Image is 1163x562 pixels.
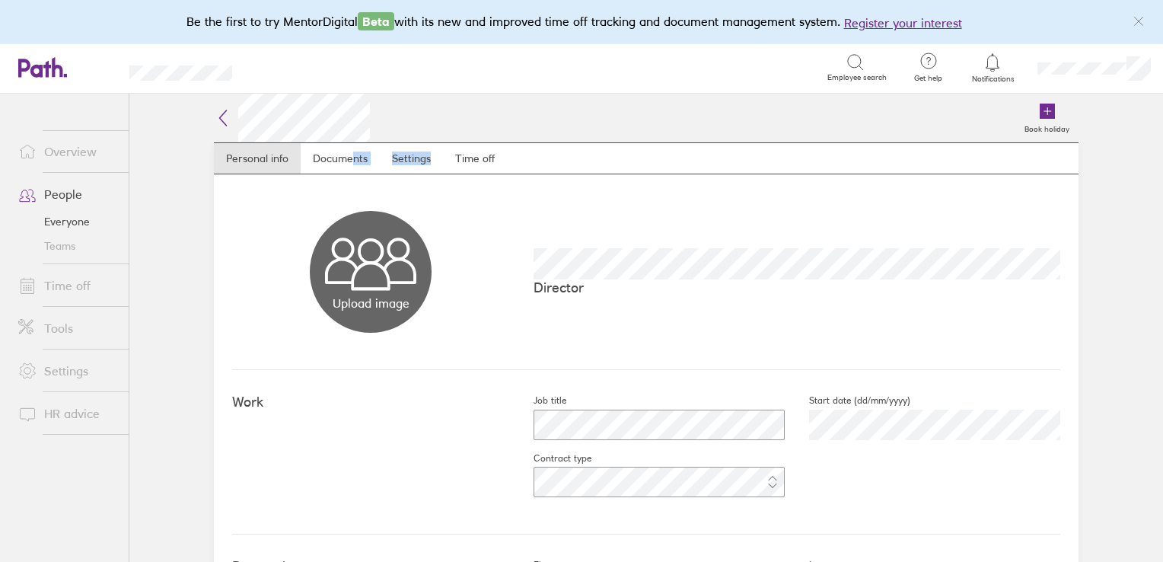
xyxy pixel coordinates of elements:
[903,74,953,83] span: Get help
[534,279,1060,295] p: Director
[827,73,887,82] span: Employee search
[6,398,129,429] a: HR advice
[6,209,129,234] a: Everyone
[1015,120,1079,134] label: Book holiday
[509,452,591,465] label: Contract type
[214,143,301,174] a: Personal info
[380,143,443,174] a: Settings
[1015,94,1079,142] a: Book holiday
[844,14,962,32] button: Register your interest
[6,179,129,209] a: People
[186,12,977,32] div: Be the first to try MentorDigital with its new and improved time off tracking and document manage...
[509,394,566,407] label: Job title
[6,356,129,386] a: Settings
[273,60,312,74] div: Search
[6,234,129,258] a: Teams
[785,394,910,407] label: Start date (dd/mm/yyyy)
[443,143,507,174] a: Time off
[6,270,129,301] a: Time off
[301,143,380,174] a: Documents
[968,75,1018,84] span: Notifications
[968,52,1018,84] a: Notifications
[232,394,509,410] h4: Work
[358,12,394,30] span: Beta
[6,136,129,167] a: Overview
[6,313,129,343] a: Tools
